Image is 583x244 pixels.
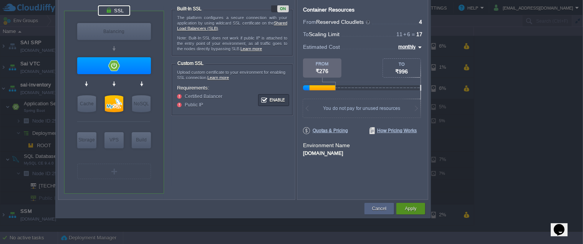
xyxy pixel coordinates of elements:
span: How Pricing Works [369,127,417,134]
div: Container Resources [303,7,354,13]
span: Estimated Cost [303,43,340,51]
span: + [402,31,407,37]
div: NoSQL Databases [132,95,151,112]
span: From [303,19,316,25]
div: FROM [303,61,341,66]
span: 4 [419,19,422,25]
div: ON [277,5,289,12]
div: Requirements: [177,85,287,91]
span: ₹996 [396,68,408,75]
span: To [303,31,309,37]
div: Create New Layer [77,164,151,179]
div: Build Node [132,132,151,148]
div: Upload custom certificate to your environment for enabling SSL connection. [177,70,287,80]
span: 11 [396,31,402,37]
div: [DOMAIN_NAME] [303,149,422,156]
span: 6 [402,31,410,37]
span: Quotas & Pricing [303,127,348,134]
span: Scaling Limit [309,31,340,37]
button: Apply [405,205,416,212]
iframe: chat widget [551,213,575,236]
button: Cancel [372,205,386,212]
div: Application Servers [77,57,151,74]
div: Storage Containers [77,132,96,148]
div: Built-In SSL [175,6,204,12]
span: = [410,31,416,37]
div: Load Balancer [77,23,151,40]
div: Build [132,132,151,148]
span: Public IP [185,102,203,108]
span: 17 [416,31,422,37]
div: Custom SSL [176,61,205,66]
p: The platform configures a secure connection with your application by using wildcard SSL certifica... [177,15,287,31]
div: NoSQL [132,95,151,112]
div: Balancing [77,23,151,40]
p: Note: Built-In SSL does not work if public IP is attached to the entry point of your environment,... [177,35,287,51]
div: Elastic VPS [104,132,124,148]
div: Storage [77,132,96,148]
a: Learn more [240,46,262,51]
a: Learn more [207,75,229,80]
button: Enable [259,95,288,105]
label: Environment Name [303,142,350,148]
span: ₹276 [316,68,329,74]
div: TO [383,62,421,66]
div: VPS [104,132,124,148]
div: Cache [78,95,96,112]
span: Certified Balancer [185,94,222,99]
div: SQL Databases [105,95,123,112]
span: Reserved Cloudlets [316,19,371,25]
